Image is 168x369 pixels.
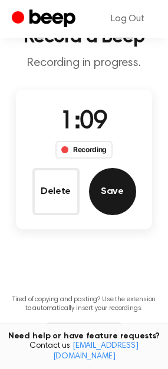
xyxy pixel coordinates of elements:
[99,5,156,33] a: Log Out
[9,295,159,313] p: Tired of copying and pasting? Use the extension to automatically insert your recordings.
[32,168,80,215] button: Delete Audio Record
[55,141,113,159] div: Recording
[89,168,136,215] button: Save Audio Record
[60,110,107,134] span: 1:09
[12,8,78,31] a: Beep
[7,341,161,362] span: Contact us
[53,342,139,361] a: [EMAIL_ADDRESS][DOMAIN_NAME]
[9,56,159,71] p: Recording in progress.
